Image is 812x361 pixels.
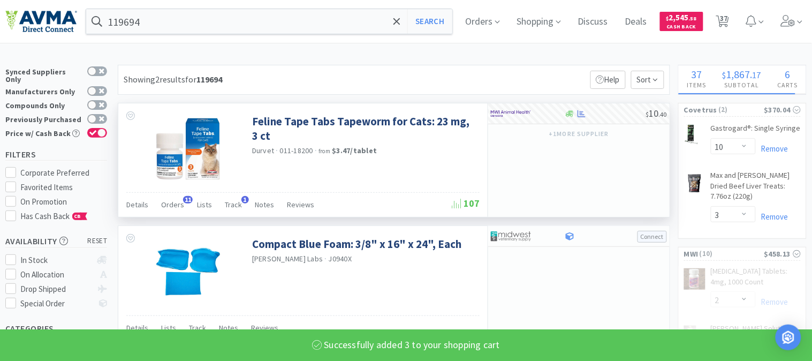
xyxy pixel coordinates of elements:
[252,237,461,251] a: Compact Blue Foam: 3/8" x 16" x 24", Each
[21,211,88,221] span: Has Cash Back
[776,325,801,350] div: Open Intercom Messenger
[753,70,761,80] span: 17
[756,212,788,222] a: Remove
[684,172,705,194] img: 5ef1a1c0f6924c64b5042b9d2bb47f9d_545231.png
[241,196,249,204] span: 1
[659,110,667,118] span: . 40
[255,200,274,209] span: Notes
[638,231,667,243] button: Connect
[153,237,223,306] img: c3fb4c0b37ea4c9692ce677e1bcbc42f_651467.jpeg
[723,70,726,80] span: $
[407,9,452,34] button: Search
[251,323,278,333] span: Reviews
[21,297,92,310] div: Special Order
[715,80,770,90] h4: Subtotal
[153,114,223,184] img: 95f248444c334de1b91dad0ebb855c19_496894.jpeg
[5,128,82,137] div: Price w/ Cash Back
[315,146,317,155] span: ·
[631,71,664,89] span: Sort
[684,104,717,116] span: Covetrus
[785,67,791,81] span: 6
[544,126,614,141] button: +1more supplier
[5,10,77,33] img: e4e33dab9f054f5782a47901c742baa9_102.png
[660,7,703,36] a: $2,545.58Cash Back
[21,167,108,179] div: Corporate Preferred
[276,146,278,155] span: ·
[590,71,626,89] p: Help
[88,236,108,247] span: reset
[185,74,222,85] span: for
[689,15,697,22] span: . 58
[717,104,764,115] span: ( 2 )
[574,17,612,27] a: Discuss
[21,268,92,281] div: On Allocation
[196,74,222,85] strong: 119694
[225,200,242,209] span: Track
[161,323,176,333] span: Lists
[332,146,377,155] strong: $3.47 / tablet
[219,323,238,333] span: Notes
[5,86,82,95] div: Manufacturers Only
[183,196,193,204] span: 11
[711,170,801,206] a: Max and [PERSON_NAME] Dried Beef Liver Treats: 7.76oz (220g)
[5,322,107,335] h5: Categories
[21,195,108,208] div: On Promotion
[5,148,107,161] h5: Filters
[666,12,697,22] span: 2,545
[197,200,212,209] span: Lists
[252,114,477,144] a: Feline Tape Tabs Tapeworm for Cats: 23 mg, 3 ct
[756,144,788,154] a: Remove
[5,235,107,247] h5: Availability
[126,200,148,209] span: Details
[691,67,702,81] span: 37
[646,110,649,118] span: $
[491,106,531,122] img: f6b2451649754179b5b4e0c70c3f7cb0_2.png
[666,24,697,31] span: Cash Back
[325,254,327,264] span: ·
[452,197,480,209] span: 107
[666,15,669,22] span: $
[699,249,764,259] span: ( 10 )
[252,146,275,155] a: Durvet
[764,248,801,260] div: $458.13
[491,228,531,244] img: 4dd14cff54a648ac9e977f0c5da9bc2e_5.png
[769,80,806,90] h4: Carts
[715,69,770,80] div: .
[318,147,330,155] span: from
[287,200,314,209] span: Reviews
[684,124,699,146] img: 20a1b49214a444f39cd0f52c532d9793_38161.png
[5,66,82,83] div: Synced Suppliers Only
[252,254,323,264] a: [PERSON_NAME] Labs
[712,18,734,28] a: 37
[5,100,82,109] div: Compounds Only
[329,254,352,264] span: J0940X
[21,254,92,267] div: In Stock
[5,114,82,123] div: Previously Purchased
[684,248,699,260] span: MWI
[646,107,667,119] span: 10
[126,323,148,333] span: Details
[764,104,801,116] div: $370.04
[124,73,222,87] div: Showing 2 results
[621,17,651,27] a: Deals
[711,123,801,138] a: Gastrogard®: Single Syringe
[86,9,452,34] input: Search by item, sku, manufacturer, ingredient, size...
[73,213,84,220] span: CB
[189,323,206,333] span: Track
[21,181,108,194] div: Favorited Items
[21,283,92,296] div: Drop Shipped
[679,80,715,90] h4: Items
[161,200,184,209] span: Orders
[726,67,750,81] span: 1,867
[280,146,313,155] span: 011-18200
